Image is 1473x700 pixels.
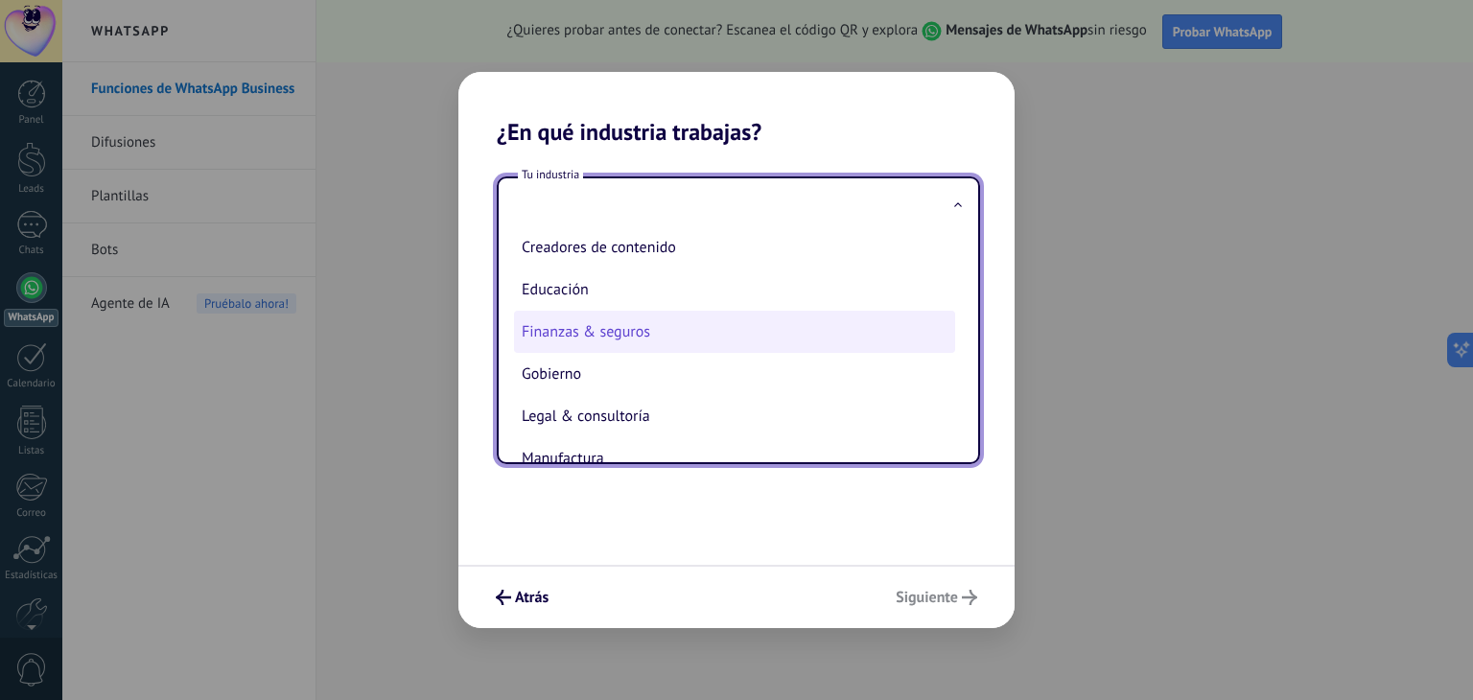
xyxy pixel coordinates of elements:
span: Tu industria [518,167,583,183]
li: Creadores de contenido [514,226,955,268]
button: Atrás [487,581,557,614]
li: Educación [514,268,955,311]
span: Atrás [515,591,549,604]
li: Finanzas & seguros [514,311,955,353]
li: Gobierno [514,353,955,395]
li: Legal & consultoría [514,395,955,437]
li: Manufactura [514,437,955,479]
h2: ¿En qué industria trabajas? [458,72,1015,146]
